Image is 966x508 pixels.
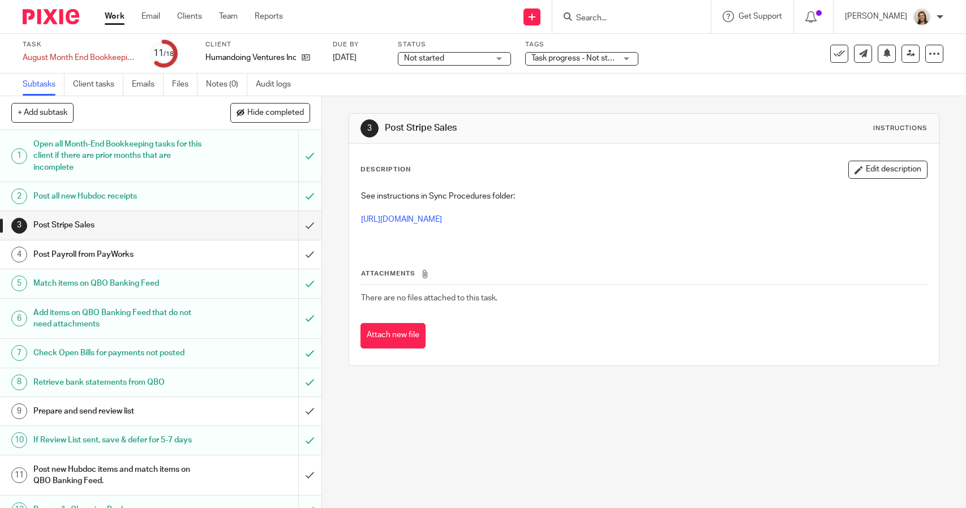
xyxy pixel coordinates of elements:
[845,11,907,22] p: [PERSON_NAME]
[11,345,27,361] div: 7
[11,247,27,262] div: 4
[255,11,283,22] a: Reports
[531,54,639,62] span: Task progress - Not started + 2
[205,52,296,63] p: Humandoing Ventures Inc.
[219,11,238,22] a: Team
[873,124,928,133] div: Instructions
[23,52,136,63] div: August Month End Bookkeeping
[913,8,931,26] img: Morgan.JPG
[205,40,319,49] label: Client
[172,74,198,96] a: Files
[132,74,164,96] a: Emails
[33,136,203,176] h1: Open all Month-End Bookkeeping tasks for this client if there are prior months that are incomplete
[23,40,136,49] label: Task
[360,323,426,348] button: Attach new file
[11,275,27,291] div: 5
[256,74,299,96] a: Audit logs
[525,40,638,49] label: Tags
[404,54,444,62] span: Not started
[206,74,247,96] a: Notes (0)
[33,188,203,205] h1: Post all new Hubdoc receipts
[105,11,124,22] a: Work
[33,345,203,361] h1: Check Open Bills for payments not posted
[230,103,310,122] button: Hide completed
[23,9,79,24] img: Pixie
[398,40,511,49] label: Status
[141,11,160,22] a: Email
[33,275,203,292] h1: Match items on QBO Banking Feed
[33,304,203,333] h1: Add items on QBO Banking Feed that do not need attachments
[177,11,202,22] a: Clients
[11,148,27,164] div: 1
[23,74,65,96] a: Subtasks
[739,12,782,20] span: Get Support
[848,161,928,179] button: Edit description
[33,403,203,420] h1: Prepare and send review list
[11,188,27,204] div: 2
[11,103,74,122] button: + Add subtask
[33,246,203,263] h1: Post Payroll from PayWorks
[11,374,27,390] div: 8
[11,218,27,234] div: 3
[33,217,203,234] h1: Post Stripe Sales
[73,74,123,96] a: Client tasks
[360,165,411,174] p: Description
[361,270,415,277] span: Attachments
[11,432,27,448] div: 10
[33,374,203,391] h1: Retrieve bank statements from QBO
[385,122,668,134] h1: Post Stripe Sales
[11,403,27,419] div: 9
[360,119,379,137] div: 3
[247,109,304,118] span: Hide completed
[575,14,677,24] input: Search
[11,311,27,326] div: 6
[153,47,174,60] div: 11
[11,467,27,483] div: 11
[361,294,497,302] span: There are no files attached to this task.
[33,461,203,490] h1: Post new Hubdoc items and match items on QBO Banking Feed.
[164,51,174,57] small: /18
[333,40,384,49] label: Due by
[361,216,442,223] a: [URL][DOMAIN_NAME]
[361,191,926,202] p: See instructions in Sync Procedures folder:
[33,432,203,449] h1: If Review List sent, save & defer for 5-7 days
[333,54,357,62] span: [DATE]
